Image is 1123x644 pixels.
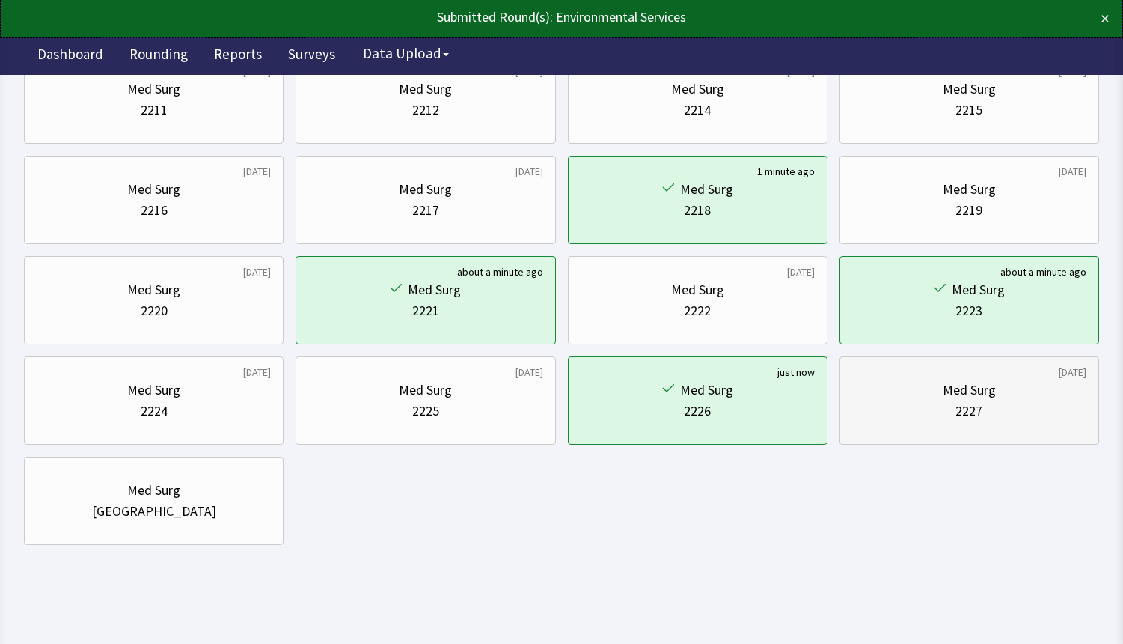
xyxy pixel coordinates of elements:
div: 2218 [684,200,711,221]
div: [DATE] [243,365,271,380]
div: [DATE] [1059,164,1086,179]
div: 2212 [412,100,439,121]
div: Med Surg [399,79,452,100]
div: [DATE] [515,365,543,380]
div: Med Surg [943,380,996,401]
div: 2219 [955,200,982,221]
div: Med Surg [127,279,180,300]
div: 2226 [684,401,711,422]
div: Med Surg [399,380,452,401]
div: 1 minute ago [757,164,815,179]
div: 2220 [141,300,168,321]
div: Med Surg [127,179,180,200]
div: Med Surg [680,179,733,200]
div: Med Surg [680,380,733,401]
div: Submitted Round(s): Environmental Services [13,7,1000,28]
div: about a minute ago [457,264,543,279]
div: Med Surg [127,79,180,100]
button: Data Upload [354,40,458,67]
div: Med Surg [943,179,996,200]
div: 2216 [141,200,168,221]
div: Med Surg [943,79,996,100]
div: 2223 [955,300,982,321]
div: [DATE] [515,164,543,179]
div: Med Surg [671,279,724,300]
div: 2222 [684,300,711,321]
a: Reports [203,37,273,75]
a: Rounding [118,37,199,75]
div: Med Surg [127,380,180,401]
div: 2221 [412,300,439,321]
div: [DATE] [1059,365,1086,380]
div: about a minute ago [1000,264,1086,279]
div: Med Surg [399,179,452,200]
a: Surveys [277,37,346,75]
div: 2224 [141,401,168,422]
div: 2225 [412,401,439,422]
div: Med Surg [127,480,180,501]
div: Med Surg [952,279,1005,300]
div: Med Surg [408,279,461,300]
div: just now [777,365,815,380]
div: 2214 [684,100,711,121]
a: Dashboard [26,37,114,75]
div: 2217 [412,200,439,221]
div: 2227 [955,401,982,422]
div: Med Surg [671,79,724,100]
div: [GEOGRAPHIC_DATA] [92,501,216,522]
div: [DATE] [243,264,271,279]
div: [DATE] [243,164,271,179]
div: 2215 [955,100,982,121]
div: [DATE] [787,264,815,279]
div: 2211 [141,100,168,121]
button: × [1101,7,1110,31]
